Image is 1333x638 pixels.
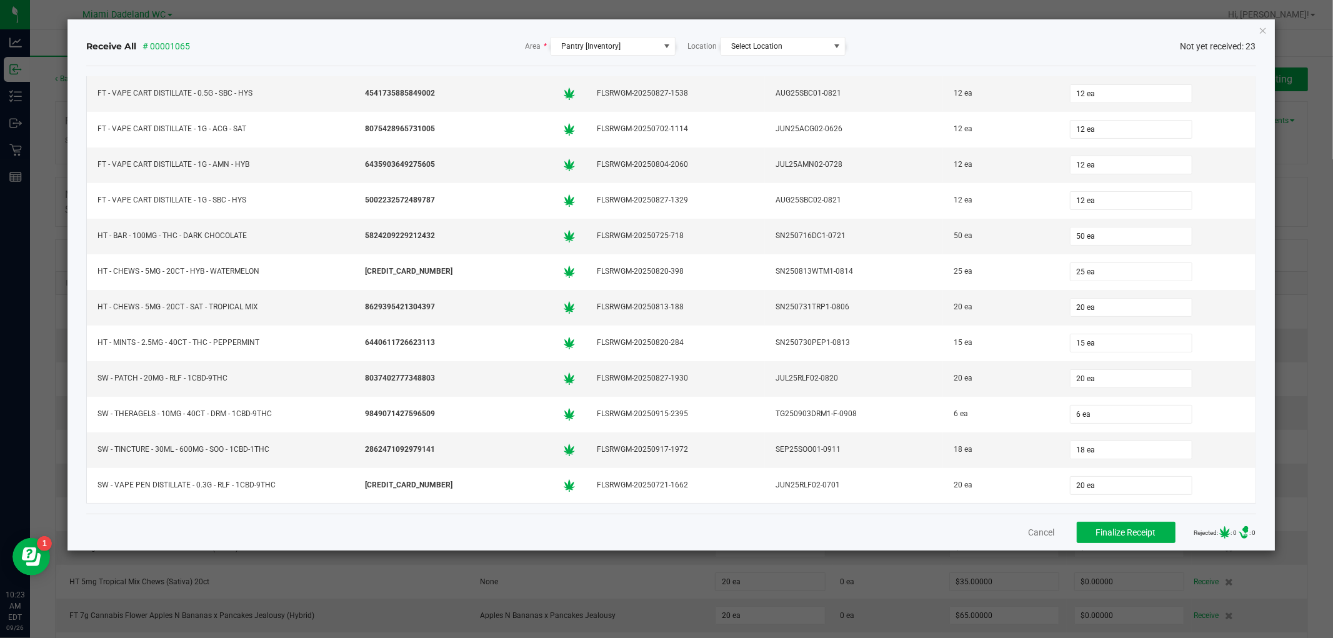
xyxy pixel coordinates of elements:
span: Area [526,41,547,52]
div: AUG25SBC01-0821 [772,84,936,102]
span: Pantry [Inventory] [562,42,621,51]
span: 8629395421304397 [365,301,435,313]
div: FT - VAPE CART DISTILLATE - 1G - AMN - HYB [94,156,347,174]
div: JUN25RLF02-0701 [772,476,936,494]
div: AUG25SBC02-0821 [772,191,936,209]
div: 6 ea [951,405,1051,423]
div: FLSRWGM-20250702-1114 [594,120,757,138]
div: 25 ea [951,262,1051,281]
div: TG250903DRM1-F-0908 [772,405,936,423]
span: Rejected: : 0 : 0 [1194,526,1256,539]
div: HT - BAR - 100MG - THC - DARK CHOCOLATE [94,227,347,245]
input: 0 ea [1071,156,1192,174]
input: 0 ea [1071,477,1192,494]
div: SW - VAPE PEN DISTILLATE - 0.3G - RLF - 1CBD-9THC [94,476,347,494]
div: FLSRWGM-20250827-1329 [594,191,757,209]
div: FLSRWGM-20250725-718 [594,227,757,245]
div: FLSRWGM-20250804-2060 [594,156,757,174]
span: 6435903649275605 [365,159,435,171]
div: JUN25ACG02-0626 [772,120,936,138]
span: 6440611726623113 [365,337,435,349]
div: SW - THERAGELS - 10MG - 40CT - DRM - 1CBD-9THC [94,405,347,423]
div: SEP25SOO01-0911 [772,441,936,459]
div: HT - MINTS - 2.5MG - 40CT - THC - PEPPERMINT [94,334,347,352]
button: Close [1259,22,1267,37]
div: FT - VAPE CART DISTILLATE - 1G - SBC - HYS [94,191,347,209]
iframe: Resource center [12,538,50,576]
input: 0 ea [1071,334,1192,352]
input: 0 ea [1071,299,1192,316]
span: 2862471092979141 [365,444,435,456]
span: [CREDIT_CARD_NUMBER] [365,479,452,491]
span: [CREDIT_CARD_NUMBER] [365,266,452,277]
input: 0 ea [1071,406,1192,423]
span: Number of Delivery Device barcodes either fully or partially rejected [1237,526,1250,539]
div: 12 ea [951,191,1051,209]
div: JUL25AMN02-0728 [772,156,936,174]
div: FLSRWGM-20250813-188 [594,298,757,316]
span: Not yet received: 23 [1181,40,1256,53]
div: SW - PATCH - 20MG - RLF - 1CBD-9THC [94,369,347,387]
iframe: Resource center unread badge [37,536,52,551]
button: Cancel [1029,526,1055,539]
div: SN250731TRP1-0806 [772,298,936,316]
div: HT - CHEWS - 5MG - 20CT - SAT - TROPICAL MIX [94,298,347,316]
div: FLSRWGM-20250827-1930 [594,369,757,387]
div: JUL25RLF02-0820 [772,369,936,387]
div: 15 ea [951,334,1051,352]
div: 12 ea [951,84,1051,102]
span: 5002232572489787 [365,194,435,206]
span: 9849071427596509 [365,408,435,420]
span: Location [688,41,717,52]
span: 8037402777348803 [365,372,435,384]
div: FLSRWGM-20250820-284 [594,334,757,352]
span: Finalize Receipt [1096,527,1156,537]
span: 8075428965731005 [365,123,435,135]
span: Receive All [86,40,136,52]
div: HT - CHEWS - 5MG - 20CT - HYB - WATERMELON [94,262,347,281]
div: FLSRWGM-20250820-398 [594,262,757,281]
span: 5824209229212432 [365,230,435,242]
input: 0 ea [1071,263,1192,281]
div: FLSRWGM-20250917-1972 [594,441,757,459]
div: SN250716DC1-0721 [772,227,936,245]
span: Number of Cannabis barcodes either fully or partially rejected [1219,526,1231,539]
div: SN250730PEP1-0813 [772,334,936,352]
div: FT - VAPE CART DISTILLATE - 0.5G - SBC - HYS [94,84,347,102]
div: FT - VAPE CART DISTILLATE - 1G - ACG - SAT [94,120,347,138]
span: 4541735885849002 [365,87,435,99]
div: 50 ea [951,227,1051,245]
input: 0 ea [1071,85,1192,102]
div: FLSRWGM-20250827-1538 [594,84,757,102]
div: 12 ea [951,120,1051,138]
span: Select Location [732,42,783,51]
div: 20 ea [951,476,1051,494]
div: 12 ea [951,156,1051,174]
input: 0 ea [1071,441,1192,459]
div: 18 ea [951,441,1051,459]
span: NO DATA FOUND [721,37,846,56]
div: FLSRWGM-20250915-2395 [594,405,757,423]
input: 0 ea [1071,192,1192,209]
button: Finalize Receipt [1077,522,1176,543]
div: FLSRWGM-20250721-1662 [594,476,757,494]
span: # 00001065 [142,40,190,53]
div: SW - TINCTURE - 30ML - 600MG - SOO - 1CBD-1THC [94,441,347,459]
input: 0 ea [1071,121,1192,138]
input: 0 ea [1071,227,1192,245]
div: 20 ea [951,369,1051,387]
div: 20 ea [951,298,1051,316]
input: 0 ea [1071,370,1192,387]
div: SN250813WTM1-0814 [772,262,936,281]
